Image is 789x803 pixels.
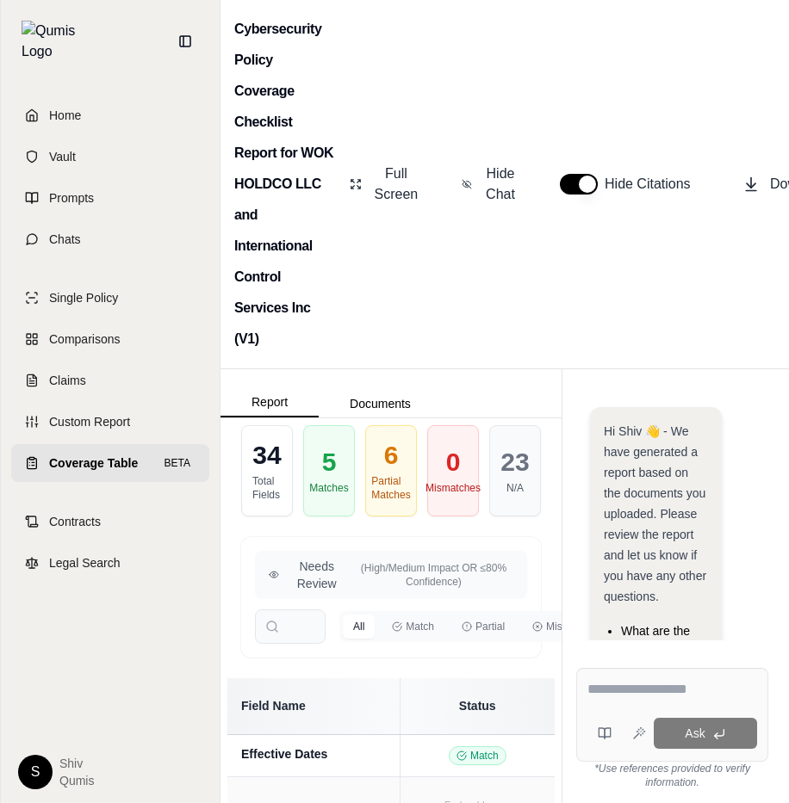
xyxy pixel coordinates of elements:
[11,96,209,134] a: Home
[49,554,121,571] span: Legal Search
[49,330,120,348] span: Comparisons
[49,454,138,472] span: Coverage Table
[255,551,527,599] button: Needs Review(High/Medium Impact OR ≤80% Confidence)
[18,755,53,789] div: S
[49,148,76,165] span: Vault
[372,164,421,205] span: Full Screen
[319,390,442,417] button: Documents
[654,718,757,749] button: Ask
[227,678,400,734] th: Field Name
[384,440,399,471] div: 6
[522,615,600,639] button: Mismatch
[605,174,701,195] span: Hide Citations
[11,403,209,441] a: Custom Report
[354,561,513,589] span: (High/Medium Impact OR ≤80% Confidence)
[482,164,519,205] span: Hide Chat
[241,745,386,763] div: Effective Dates
[59,755,94,772] span: Shiv
[455,157,525,212] button: Hide Chat
[11,361,209,399] a: Claims
[506,481,524,495] div: N/A
[171,28,199,55] button: Collapse sidebar
[49,189,94,207] span: Prompts
[426,481,481,495] div: Mismatches
[604,424,706,603] span: Hi Shiv 👋 - We have generated a report based on the documents you uploaded. Please review the rep...
[252,440,281,471] div: 34
[451,615,515,639] button: Partial
[49,231,81,248] span: Chats
[382,615,444,639] button: Match
[159,454,196,472] span: BETA
[11,320,209,358] a: Comparisons
[400,678,555,734] th: Status
[11,544,209,582] a: Legal Search
[576,762,768,789] div: *Use references provided to verify information.
[49,513,101,530] span: Contracts
[11,179,209,217] a: Prompts
[221,388,319,417] button: Report
[343,615,375,639] button: All
[449,746,506,765] span: Match
[59,772,94,789] span: Qumis
[500,447,529,478] div: 23
[252,474,282,502] div: Total Fields
[322,447,337,478] div: 5
[11,503,209,540] a: Contracts
[11,444,209,482] a: Coverage TableBETA
[371,474,410,502] div: Partial Matches
[11,279,209,317] a: Single Policy
[343,157,428,212] button: Full Screen
[22,21,86,62] img: Qumis Logo
[49,107,81,124] span: Home
[309,481,348,495] div: Matches
[49,372,86,389] span: Claims
[49,289,118,306] span: Single Policy
[49,413,130,430] span: Custom Report
[685,726,705,740] span: Ask
[11,138,209,176] a: Vault
[11,220,209,258] a: Chats
[234,14,333,355] h2: Cybersecurity Policy Coverage Checklist Report for WOK HOLDCO LLC and International Control Servi...
[446,447,461,478] div: 0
